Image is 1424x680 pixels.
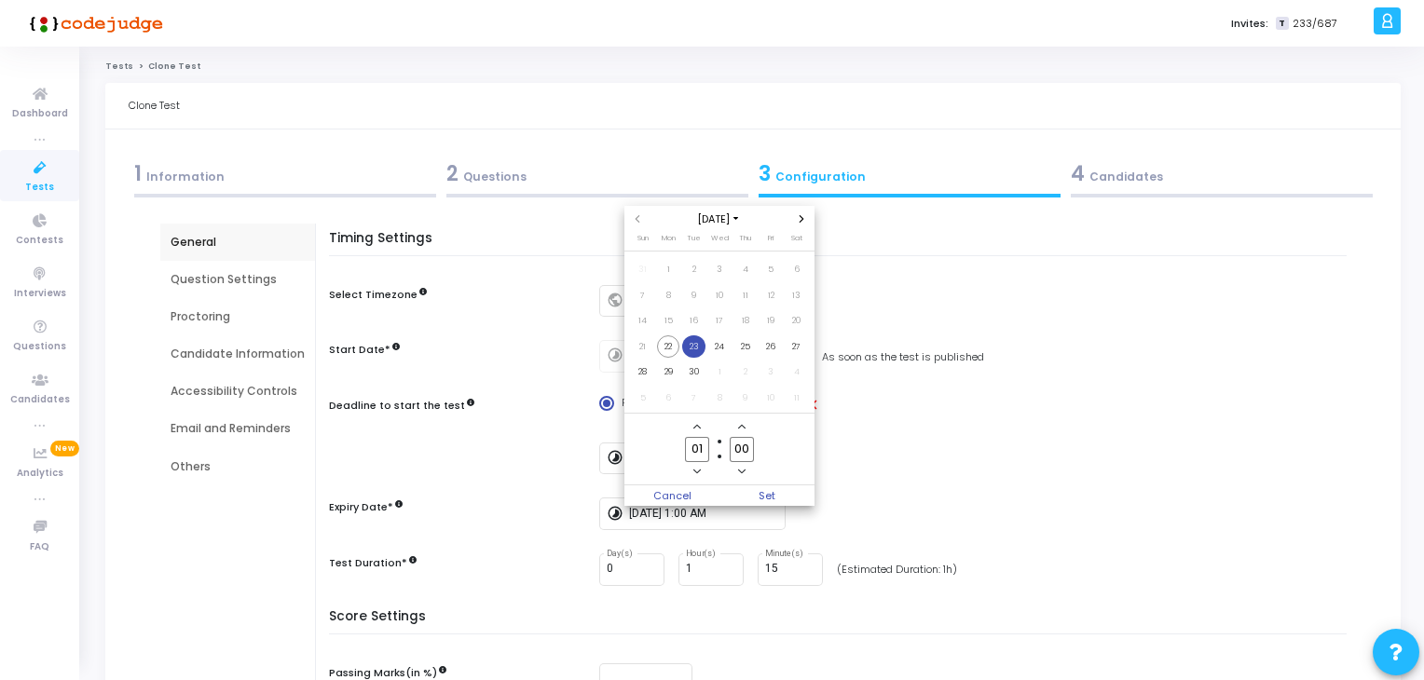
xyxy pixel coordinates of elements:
[691,211,746,227] button: Choose month and year
[631,387,654,410] span: 5
[758,333,784,360] td: September 26, 2025
[681,232,707,251] th: Tuesday
[631,360,654,384] span: 28
[630,232,656,251] th: Sunday
[733,360,757,384] span: 2
[706,385,733,411] td: October 8, 2025
[760,258,783,281] span: 5
[657,335,680,359] span: 22
[794,211,810,227] button: Next month
[760,360,783,384] span: 3
[657,360,680,384] span: 29
[631,284,654,307] span: 7
[733,335,757,359] span: 25
[760,335,783,359] span: 26
[733,308,759,334] td: September 18, 2025
[784,257,810,283] td: September 6, 2025
[624,485,719,506] button: Cancel
[708,284,732,307] span: 10
[785,258,808,281] span: 6
[631,309,654,333] span: 14
[706,257,733,283] td: September 3, 2025
[733,284,757,307] span: 11
[785,360,808,384] span: 4
[682,335,705,359] span: 23
[784,333,810,360] td: September 27, 2025
[733,333,759,360] td: September 25, 2025
[734,418,750,434] button: Add a minute
[708,387,732,410] span: 8
[784,385,810,411] td: October 11, 2025
[785,309,808,333] span: 20
[682,360,705,384] span: 30
[655,385,681,411] td: October 6, 2025
[758,232,784,251] th: Friday
[733,360,759,386] td: October 2, 2025
[630,257,656,283] td: August 31, 2025
[708,309,732,333] span: 17
[739,233,751,243] span: Thu
[785,387,808,410] span: 11
[733,309,757,333] span: 18
[630,333,656,360] td: September 21, 2025
[630,211,646,227] button: Previous month
[655,333,681,360] td: September 22, 2025
[681,282,707,308] td: September 9, 2025
[758,385,784,411] td: October 10, 2025
[657,309,680,333] span: 15
[655,360,681,386] td: September 29, 2025
[691,211,746,227] span: [DATE]
[682,284,705,307] span: 9
[733,257,759,283] td: September 4, 2025
[637,233,649,243] span: Sun
[784,360,810,386] td: October 4, 2025
[657,284,680,307] span: 8
[655,232,681,251] th: Monday
[657,258,680,281] span: 1
[733,385,759,411] td: October 9, 2025
[733,282,759,308] td: September 11, 2025
[758,308,784,334] td: September 19, 2025
[706,333,733,360] td: September 24, 2025
[760,284,783,307] span: 12
[791,233,802,243] span: Sat
[785,284,808,307] span: 13
[681,257,707,283] td: September 2, 2025
[733,387,757,410] span: 9
[630,360,656,386] td: September 28, 2025
[655,308,681,334] td: September 15, 2025
[708,360,732,384] span: 1
[681,333,707,360] td: September 23, 2025
[734,464,750,480] button: Minus a minute
[706,282,733,308] td: September 10, 2025
[784,232,810,251] th: Saturday
[631,258,654,281] span: 31
[655,282,681,308] td: September 8, 2025
[785,335,808,359] span: 27
[706,360,733,386] td: October 1, 2025
[682,258,705,281] span: 2
[631,335,654,359] span: 21
[681,308,707,334] td: September 16, 2025
[768,233,774,243] span: Fri
[630,385,656,411] td: October 5, 2025
[682,309,705,333] span: 16
[758,257,784,283] td: September 5, 2025
[682,387,705,410] span: 7
[784,308,810,334] td: September 20, 2025
[690,464,705,480] button: Minus a hour
[719,485,815,506] button: Set
[681,360,707,386] td: September 30, 2025
[708,258,732,281] span: 3
[711,233,729,243] span: Wed
[690,418,705,434] button: Add a hour
[733,232,759,251] th: Thursday
[681,385,707,411] td: October 7, 2025
[733,258,757,281] span: 4
[758,282,784,308] td: September 12, 2025
[760,387,783,410] span: 10
[655,257,681,283] td: September 1, 2025
[687,233,701,243] span: Tue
